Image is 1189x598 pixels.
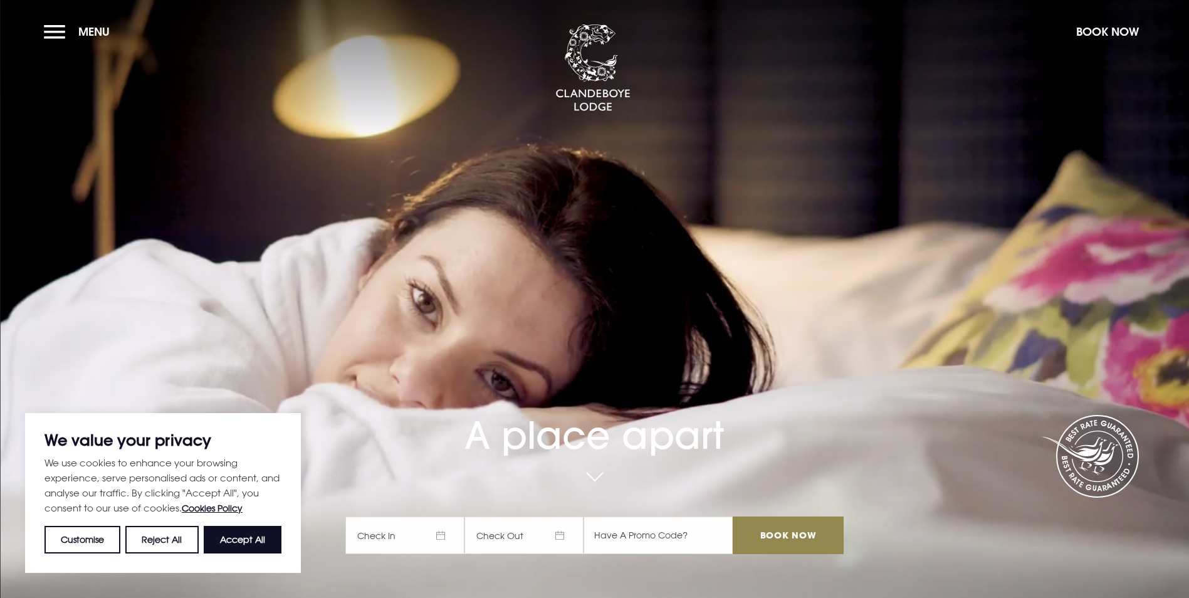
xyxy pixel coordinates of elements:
button: Customise [45,526,120,553]
button: Accept All [204,526,281,553]
h1: A place apart [345,377,843,458]
button: Book Now [1070,18,1145,45]
a: Cookies Policy [182,503,243,513]
span: Menu [78,24,110,39]
p: We value your privacy [45,433,281,448]
span: Check Out [464,517,584,554]
button: Reject All [125,526,198,553]
input: Have A Promo Code? [584,517,733,554]
button: Menu [44,18,116,45]
p: We use cookies to enhance your browsing experience, serve personalised ads or content, and analys... [45,455,281,516]
input: Book Now [733,517,843,554]
img: Clandeboye Lodge [555,24,631,112]
div: We value your privacy [25,413,301,573]
span: Check In [345,517,464,554]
